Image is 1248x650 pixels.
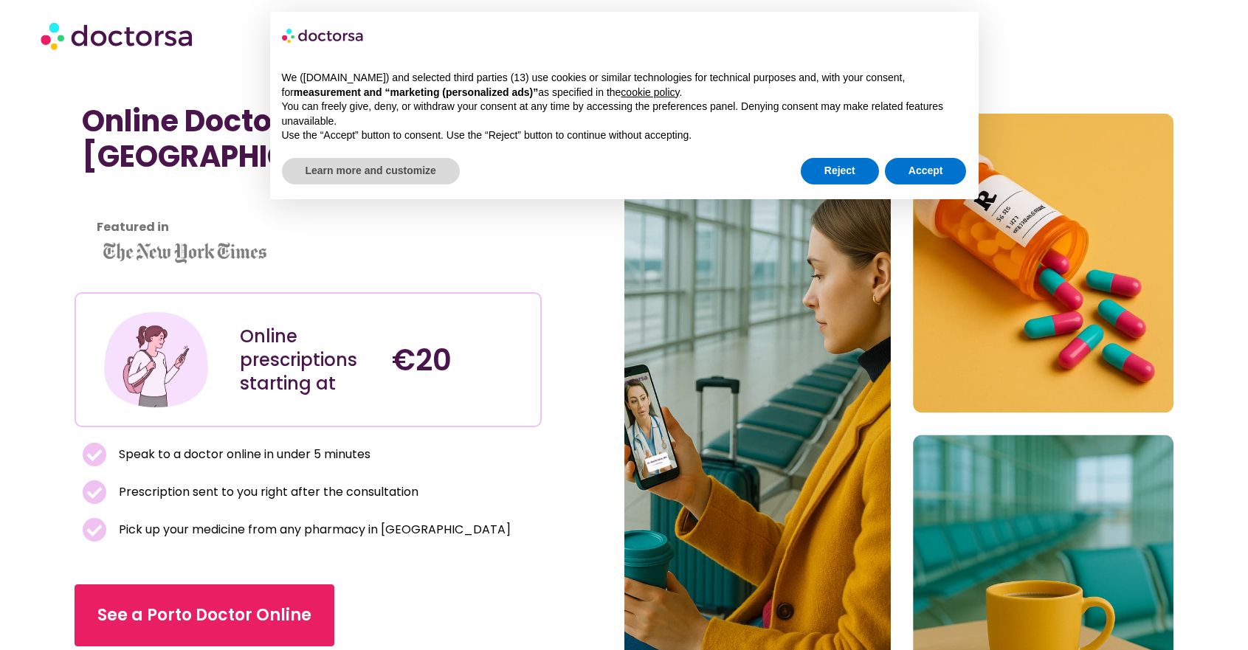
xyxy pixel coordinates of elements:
[282,100,967,128] p: You can freely give, deny, or withdraw your consent at any time by accessing the preferences pane...
[282,158,460,184] button: Learn more and customize
[294,86,538,98] strong: measurement and “marketing (personalized ads)”
[240,325,377,395] div: Online prescriptions starting at
[115,519,511,540] span: Pick up your medicine from any pharmacy in [GEOGRAPHIC_DATA]
[115,482,418,502] span: Prescription sent to you right after the consultation
[75,584,334,646] a: See a Porto Doctor Online
[282,24,365,47] img: logo
[82,207,534,224] iframe: Customer reviews powered by Trustpilot
[621,86,679,98] a: cookie policy
[282,71,967,100] p: We ([DOMAIN_NAME]) and selected third parties (13) use cookies or similar technologies for techni...
[801,158,879,184] button: Reject
[97,218,169,235] strong: Featured in
[82,189,303,207] iframe: Customer reviews powered by Trustpilot
[115,444,370,465] span: Speak to a doctor online in under 5 minutes
[82,103,534,174] h1: Online Doctor Prescription in [GEOGRAPHIC_DATA]
[392,342,529,378] h4: €20
[885,158,967,184] button: Accept
[101,305,211,415] img: Illustration depicting a young woman in a casual outfit, engaged with her smartphone. She has a p...
[282,128,967,143] p: Use the “Accept” button to consent. Use the “Reject” button to continue without accepting.
[97,604,311,627] span: See a Porto Doctor Online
